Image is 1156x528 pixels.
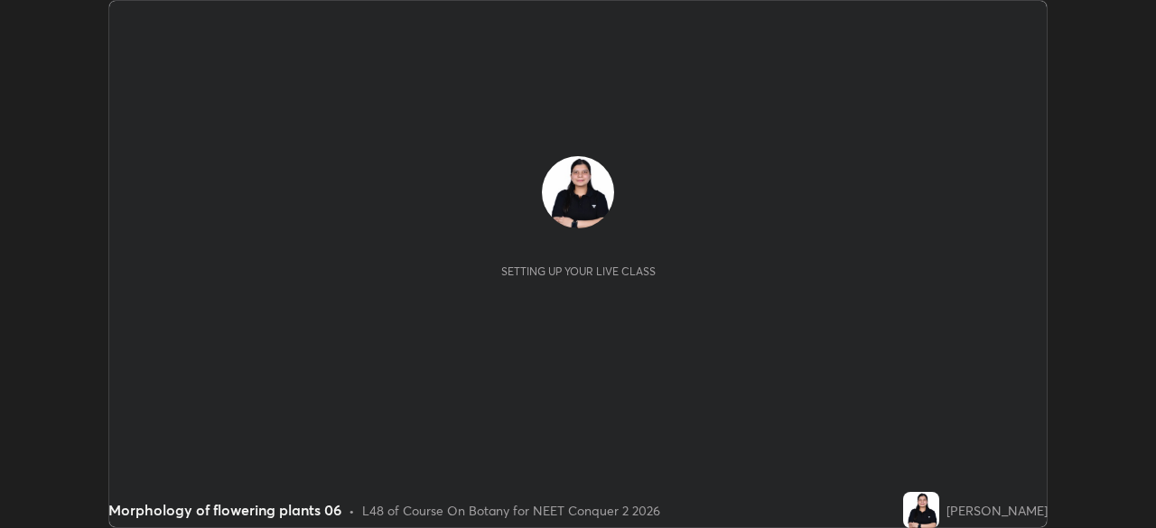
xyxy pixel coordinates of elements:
img: acf0137e63ae4f12bbc307483a07decc.jpg [903,492,939,528]
div: Setting up your live class [501,264,656,278]
div: [PERSON_NAME] [946,501,1048,520]
div: Morphology of flowering plants 06 [108,499,341,521]
img: acf0137e63ae4f12bbc307483a07decc.jpg [542,156,614,228]
div: • [349,501,355,520]
div: L48 of Course On Botany for NEET Conquer 2 2026 [362,501,660,520]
